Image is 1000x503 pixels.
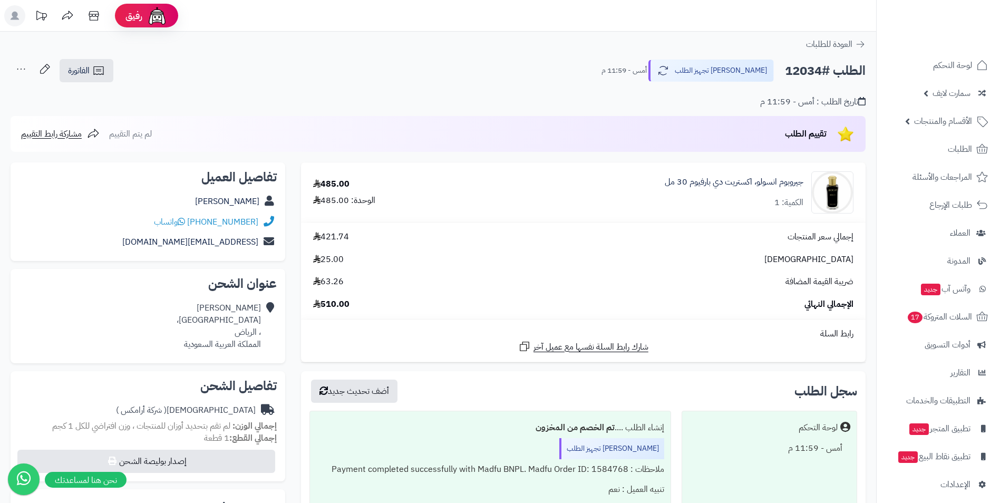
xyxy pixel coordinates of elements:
[204,432,277,444] small: 1 قطعة
[187,216,258,228] a: [PHONE_NUMBER]
[883,248,994,274] a: المدونة
[883,332,994,357] a: أدوات التسويق
[933,86,970,101] span: سمارت لايف
[883,165,994,190] a: المراجعات والأسئلة
[177,302,261,350] div: [PERSON_NAME] [GEOGRAPHIC_DATA]، ، الرياض المملكة العربية السعودية
[883,472,994,497] a: الإعدادات
[925,337,970,352] span: أدوات التسويق
[928,16,990,38] img: logo-2.png
[785,276,853,288] span: ضريبة القيمة المضافة
[19,277,277,290] h2: عنوان الشحن
[533,341,648,353] span: شارك رابط السلة نفسها مع عميل آخر
[920,282,970,296] span: وآتس آب
[907,311,923,324] span: 17
[908,421,970,436] span: تطبيق المتجر
[536,421,615,434] b: تم الخصم من المخزون
[305,328,861,340] div: رابط السلة
[19,380,277,392] h2: تفاصيل الشحن
[232,420,277,432] strong: إجمالي الوزن:
[313,231,349,243] span: 421.74
[559,438,664,459] div: [PERSON_NAME] تجهيز الطلب
[147,5,168,26] img: ai-face.png
[799,422,838,434] div: لوحة التحكم
[948,142,972,157] span: الطلبات
[311,380,397,403] button: أضف تحديث جديد
[313,178,349,190] div: 485.00
[883,220,994,246] a: العملاء
[229,432,277,444] strong: إجمالي القطع:
[950,365,970,380] span: التقارير
[21,128,82,140] span: مشاركة رابط التقييم
[940,477,970,492] span: الإعدادات
[19,171,277,183] h2: تفاصيل العميل
[195,195,259,208] a: [PERSON_NAME]
[883,304,994,330] a: السلات المتروكة17
[883,388,994,413] a: التطبيقات والخدمات
[21,128,100,140] a: مشاركة رابط التقييم
[60,59,113,82] a: الفاتورة
[883,416,994,441] a: تطبيق المتجرجديد
[883,137,994,162] a: الطلبات
[898,451,918,463] span: جديد
[804,298,853,311] span: الإجمالي النهائي
[933,58,972,73] span: لوحة التحكم
[760,96,866,108] div: تاريخ الطلب : أمس - 11:59 م
[28,5,54,29] a: تحديثات المنصة
[883,53,994,78] a: لوحة التحكم
[912,170,972,185] span: المراجعات والأسئلة
[116,404,256,417] div: [DEMOGRAPHIC_DATA]
[806,38,866,51] a: العودة للطلبات
[665,176,803,188] a: جيروبوم انسولو، اكستريت دي بارفيوم 30 مل
[764,254,853,266] span: [DEMOGRAPHIC_DATA]
[52,420,230,432] span: لم تقم بتحديد أوزان للمنتجات ، وزن افتراضي للكل 1 كجم
[909,423,929,435] span: جديد
[125,9,142,22] span: رفيق
[883,444,994,469] a: تطبيق نقاط البيعجديد
[68,64,90,77] span: الفاتورة
[897,449,970,464] span: تطبيق نقاط البيع
[313,276,344,288] span: 63.26
[914,114,972,129] span: الأقسام والمنتجات
[929,198,972,212] span: طلبات الإرجاع
[794,385,857,398] h3: سجل الطلب
[154,216,185,228] a: واتساب
[788,231,853,243] span: إجمالي سعر المنتجات
[947,254,970,268] span: المدونة
[812,171,853,214] img: 1681041541-4318-90x90.png
[109,128,152,140] span: لم يتم التقييم
[921,284,940,295] span: جديد
[774,197,803,209] div: الكمية: 1
[116,404,167,417] span: ( شركة أرامكس )
[806,38,852,51] span: العودة للطلبات
[316,459,664,480] div: ملاحظات : Payment completed successfully with Madfu BNPL. Madfu Order ID: 1584768
[785,128,827,140] span: تقييم الطلب
[950,226,970,240] span: العملاء
[518,340,648,353] a: شارك رابط السلة نفسها مع عميل آخر
[316,479,664,500] div: تنبيه العميل : نعم
[688,438,850,459] div: أمس - 11:59 م
[785,60,866,82] h2: الطلب #12034
[316,418,664,438] div: إنشاء الطلب ....
[313,254,344,266] span: 25.00
[883,192,994,218] a: طلبات الإرجاع
[122,236,258,248] a: [EMAIL_ADDRESS][DOMAIN_NAME]
[313,298,349,311] span: 510.00
[906,393,970,408] span: التطبيقات والخدمات
[313,195,375,207] div: الوحدة: 485.00
[883,360,994,385] a: التقارير
[883,276,994,302] a: وآتس آبجديد
[17,450,275,473] button: إصدار بوليصة الشحن
[601,65,647,76] small: أمس - 11:59 م
[648,60,774,82] button: [PERSON_NAME] تجهيز الطلب
[907,309,972,324] span: السلات المتروكة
